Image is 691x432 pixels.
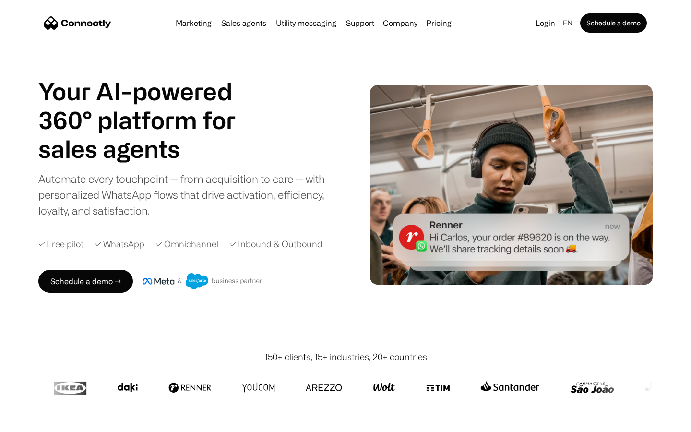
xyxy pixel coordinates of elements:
[156,238,218,251] div: ✓ Omnichannel
[383,16,417,30] div: Company
[172,19,215,27] a: Marketing
[264,350,427,363] div: 150+ clients, 15+ industries, 20+ countries
[38,238,83,251] div: ✓ Free pilot
[38,270,133,293] a: Schedule a demo →
[10,414,58,429] aside: Language selected: English
[143,273,262,289] img: Meta and Salesforce business partner badge.
[563,16,572,30] div: en
[342,19,378,27] a: Support
[532,16,559,30] a: Login
[95,238,144,251] div: ✓ WhatsApp
[422,19,455,27] a: Pricing
[272,19,340,27] a: Utility messaging
[217,19,270,27] a: Sales agents
[38,134,259,163] h1: sales agents
[38,171,341,218] div: Automate every touchpoint — from acquisition to care — with personalized WhatsApp flows that driv...
[38,77,259,134] h1: Your AI-powered 360° platform for
[19,415,58,429] ul: Language list
[230,238,322,251] div: ✓ Inbound & Outbound
[580,13,647,33] a: Schedule a demo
